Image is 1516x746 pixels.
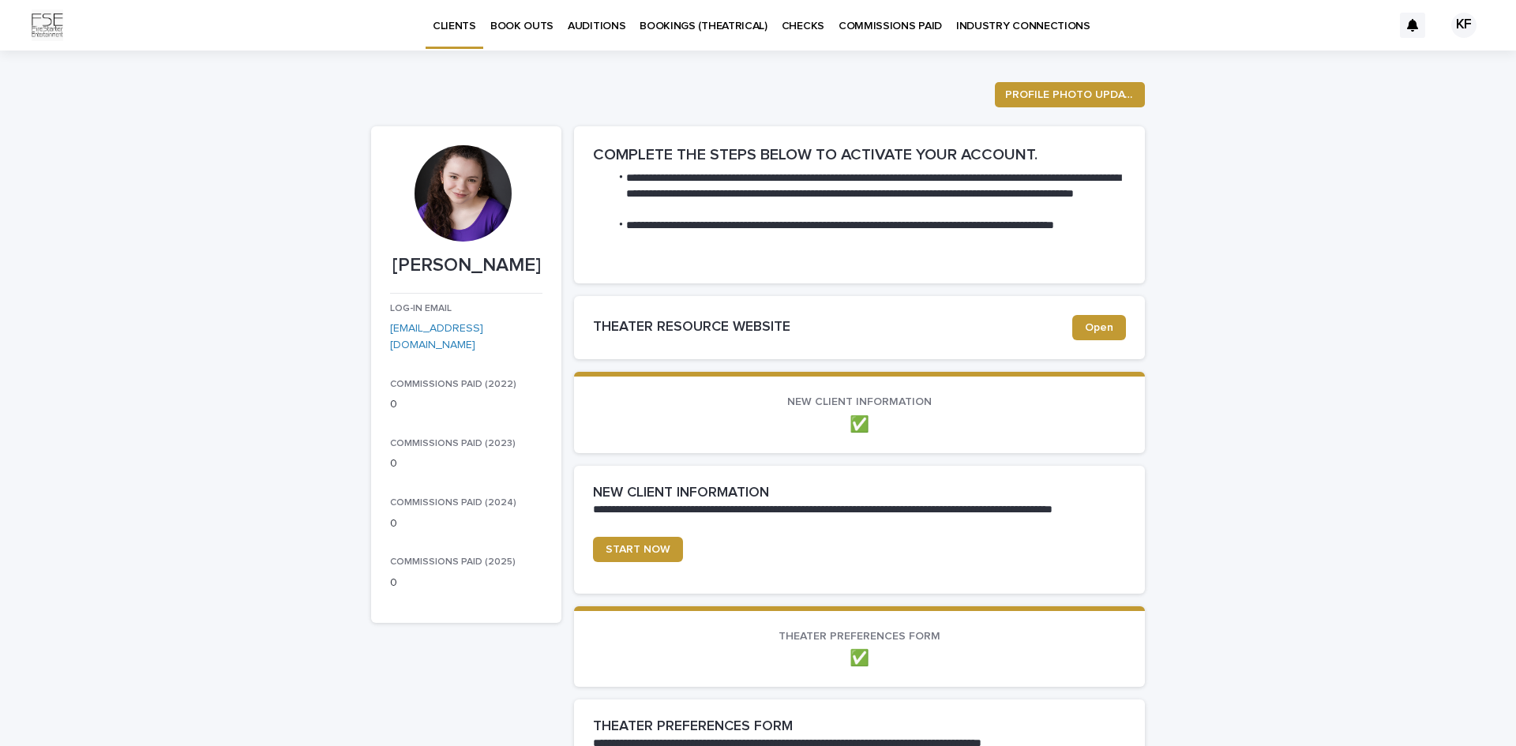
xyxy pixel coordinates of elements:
button: PROFILE PHOTO UPDATE [995,82,1145,107]
a: START NOW [593,537,683,562]
p: ✅ [593,415,1126,434]
span: COMMISSIONS PAID (2024) [390,498,516,508]
h2: NEW CLIENT INFORMATION [593,485,769,502]
span: NEW CLIENT INFORMATION [787,396,932,407]
h2: COMPLETE THE STEPS BELOW TO ACTIVATE YOUR ACCOUNT. [593,145,1126,164]
p: ✅ [593,649,1126,668]
a: [EMAIL_ADDRESS][DOMAIN_NAME] [390,323,483,351]
p: 0 [390,455,542,472]
h2: THEATER PREFERENCES FORM [593,718,793,736]
span: PROFILE PHOTO UPDATE [1005,87,1135,103]
div: KF [1451,13,1477,38]
p: [PERSON_NAME] [390,254,542,277]
span: COMMISSIONS PAID (2022) [390,380,516,389]
p: 0 [390,396,542,413]
p: 0 [390,575,542,591]
span: COMMISSIONS PAID (2023) [390,439,516,448]
span: START NOW [606,544,670,555]
span: COMMISSIONS PAID (2025) [390,557,516,567]
img: Km9EesSdRbS9ajqhBzyo [32,9,63,41]
h2: THEATER RESOURCE WEBSITE [593,319,1072,336]
a: Open [1072,315,1126,340]
p: 0 [390,515,542,532]
span: LOG-IN EMAIL [390,304,452,313]
span: Open [1085,322,1113,333]
span: THEATER PREFERENCES FORM [779,631,940,642]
